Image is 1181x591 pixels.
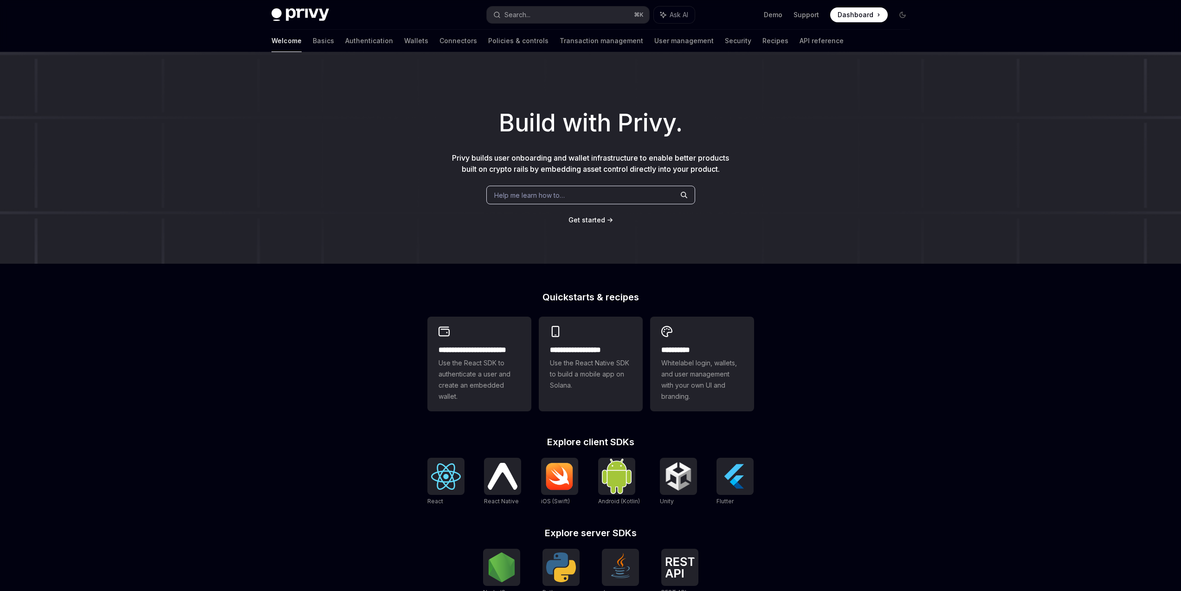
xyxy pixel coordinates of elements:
a: Transaction management [560,30,643,52]
div: Search... [504,9,530,20]
a: Basics [313,30,334,52]
a: Recipes [762,30,788,52]
h1: Build with Privy. [15,105,1166,141]
span: React Native [484,498,519,505]
a: Wallets [404,30,428,52]
a: Connectors [439,30,477,52]
button: Toggle dark mode [895,7,910,22]
a: User management [654,30,714,52]
h2: Quickstarts & recipes [427,292,754,302]
button: Search...⌘K [487,6,649,23]
a: Authentication [345,30,393,52]
img: iOS (Swift) [545,462,574,490]
a: iOS (Swift)iOS (Swift) [541,458,578,506]
img: Unity [664,461,693,491]
a: API reference [800,30,844,52]
span: iOS (Swift) [541,498,570,505]
a: Policies & controls [488,30,549,52]
span: Android (Kotlin) [598,498,640,505]
span: ⌘ K [634,11,644,19]
img: NodeJS [487,552,516,582]
span: Help me learn how to… [494,190,565,200]
img: Android (Kotlin) [602,459,632,494]
img: dark logo [271,8,329,21]
a: **** **** **** ***Use the React Native SDK to build a mobile app on Solana. [539,317,643,411]
span: Get started [568,216,605,224]
a: **** *****Whitelabel login, wallets, and user management with your own UI and branding. [650,317,754,411]
a: Get started [568,215,605,225]
h2: Explore server SDKs [427,528,754,538]
a: Support [794,10,819,19]
a: Dashboard [830,7,888,22]
img: REST API [665,557,695,578]
span: Flutter [716,498,734,505]
a: React NativeReact Native [484,458,521,506]
img: React Native [488,463,517,489]
img: Java [606,552,635,582]
img: Python [546,552,576,582]
span: Unity [660,498,674,505]
img: React [431,463,461,490]
span: React [427,498,443,505]
img: Flutter [720,461,750,491]
a: Demo [764,10,782,19]
h2: Explore client SDKs [427,437,754,447]
span: Privy builds user onboarding and wallet infrastructure to enable better products built on crypto ... [452,153,729,174]
a: FlutterFlutter [716,458,754,506]
span: Ask AI [670,10,688,19]
span: Use the React Native SDK to build a mobile app on Solana. [550,357,632,391]
a: UnityUnity [660,458,697,506]
button: Ask AI [654,6,695,23]
a: ReactReact [427,458,465,506]
a: Security [725,30,751,52]
a: Welcome [271,30,302,52]
span: Dashboard [838,10,873,19]
span: Whitelabel login, wallets, and user management with your own UI and branding. [661,357,743,402]
span: Use the React SDK to authenticate a user and create an embedded wallet. [439,357,520,402]
a: Android (Kotlin)Android (Kotlin) [598,458,640,506]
